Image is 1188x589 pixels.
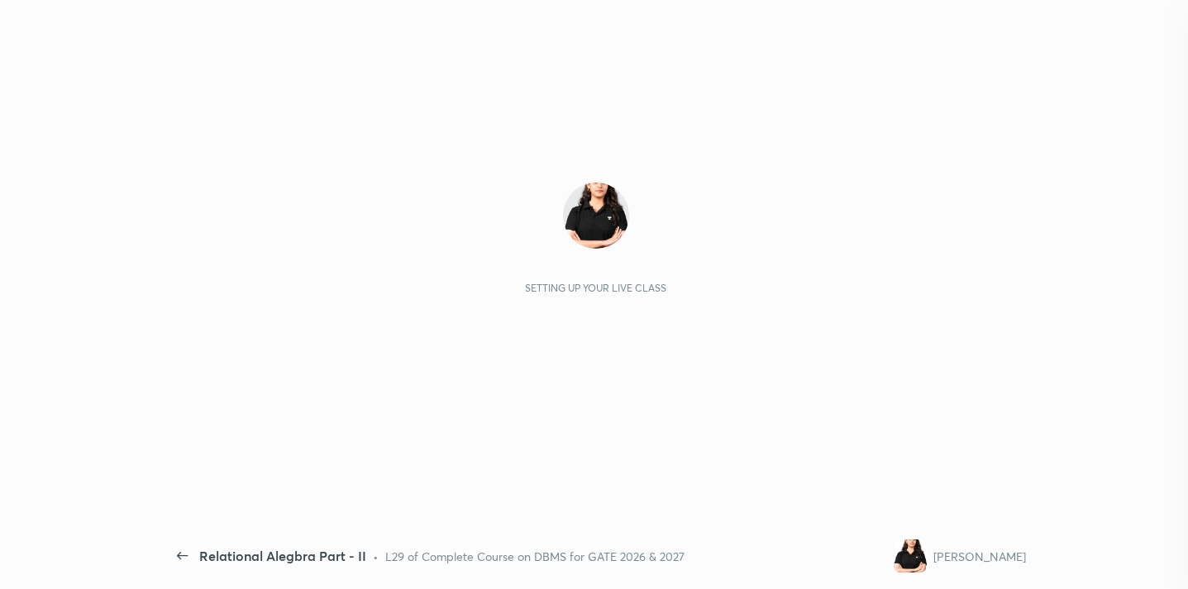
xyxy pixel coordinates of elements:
[563,183,629,249] img: 4a770520920d42f4a83b4b5e06273ada.png
[894,539,927,572] img: 4a770520920d42f4a83b4b5e06273ada.png
[933,548,1026,565] div: [PERSON_NAME]
[199,546,366,566] div: Relational Alegbra Part - II
[385,548,685,565] div: L29 of Complete Course on DBMS for GATE 2026 & 2027
[525,282,666,294] div: Setting up your live class
[373,548,379,565] div: •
